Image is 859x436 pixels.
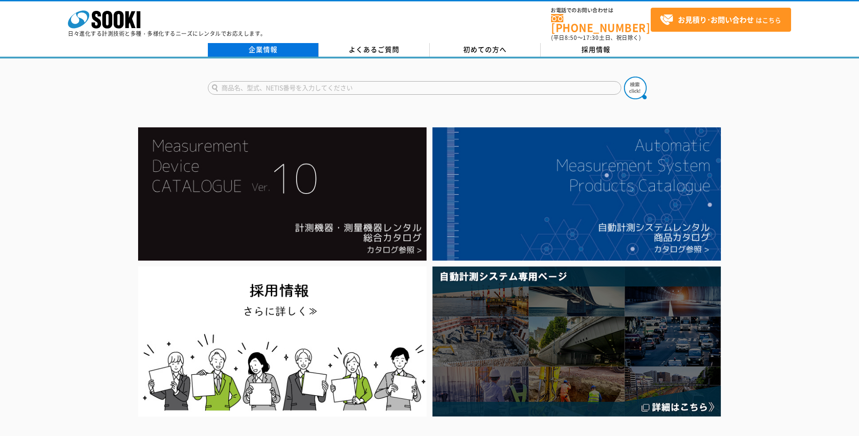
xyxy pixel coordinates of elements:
strong: お見積り･お問い合わせ [678,14,754,25]
img: Catalog Ver10 [138,127,427,261]
a: 採用情報 [541,43,652,57]
span: お電話でのお問い合わせは [551,8,651,13]
img: 自動計測システム専用ページ [432,266,721,417]
span: はこちら [660,13,781,27]
a: お見積り･お問い合わせはこちら [651,8,791,32]
span: 8:50 [565,34,577,42]
a: よくあるご質問 [319,43,430,57]
a: [PHONE_NUMBER] [551,14,651,33]
p: 日々進化する計測技術と多種・多様化するニーズにレンタルでお応えします。 [68,31,266,36]
span: 初めての方へ [463,44,507,54]
span: 17:30 [583,34,599,42]
a: 企業情報 [208,43,319,57]
a: 初めての方へ [430,43,541,57]
input: 商品名、型式、NETIS番号を入力してください [208,81,621,95]
img: SOOKI recruit [138,266,427,417]
span: (平日 ～ 土日、祝日除く) [551,34,641,42]
img: 自動計測システムカタログ [432,127,721,261]
img: btn_search.png [624,77,647,99]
